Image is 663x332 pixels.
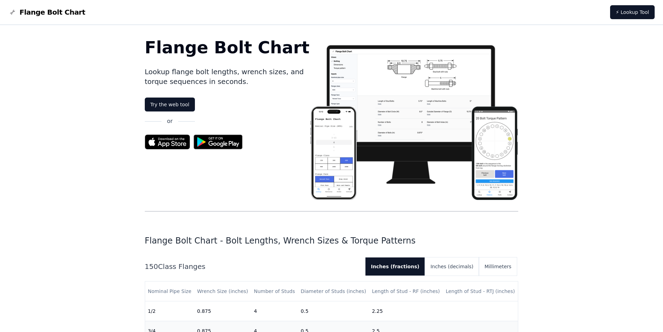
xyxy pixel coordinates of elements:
button: Inches (decimals) [425,257,479,276]
p: Lookup flange bolt lengths, wrench sizes, and torque sequences in seconds. [145,67,310,86]
h1: Flange Bolt Chart - Bolt Lengths, Wrench Sizes & Torque Patterns [145,235,519,246]
img: Flange bolt chart app screenshot [309,39,518,200]
th: Length of Stud - RF (inches) [369,281,443,301]
button: Inches (fractions) [365,257,425,276]
th: Diameter of Studs (inches) [298,281,369,301]
a: Flange Bolt Chart LogoFlange Bolt Chart [8,7,85,17]
td: 0.5 [298,301,369,321]
h1: Flange Bolt Chart [145,39,310,56]
td: 2.25 [369,301,443,321]
th: Number of Studs [251,281,298,301]
button: Millimeters [479,257,517,276]
td: 4 [251,301,298,321]
p: or [167,117,173,125]
th: Nominal Pipe Size [145,281,195,301]
th: Length of Stud - RTJ (inches) [443,281,518,301]
span: Flange Bolt Chart [19,7,85,17]
img: Get it on Google Play [190,131,246,153]
img: App Store badge for the Flange Bolt Chart app [145,134,190,149]
img: Flange Bolt Chart Logo [8,8,17,16]
th: Wrench Size (inches) [194,281,251,301]
a: Try the web tool [145,98,195,111]
td: 1/2 [145,301,195,321]
td: 0.875 [194,301,251,321]
a: ⚡ Lookup Tool [610,5,655,19]
h2: 150 Class Flanges [145,262,360,271]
